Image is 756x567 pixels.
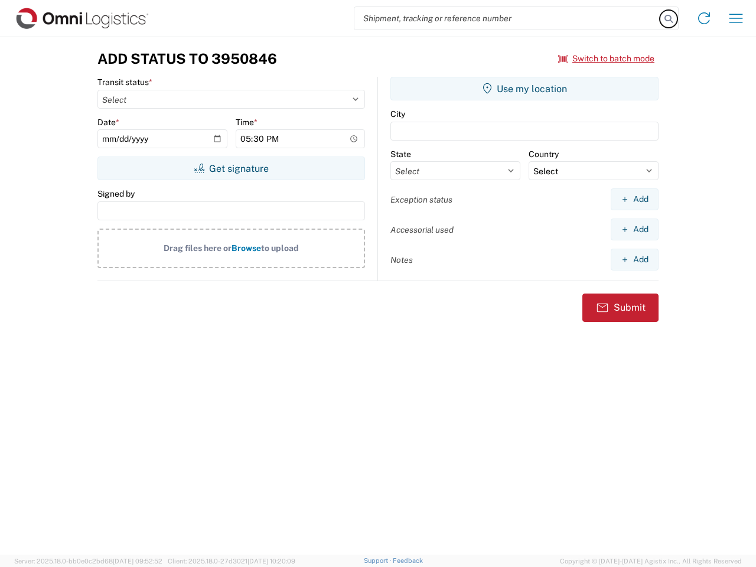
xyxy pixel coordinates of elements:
[236,117,258,128] label: Time
[113,558,162,565] span: [DATE] 09:52:52
[390,255,413,265] label: Notes
[97,157,365,180] button: Get signature
[582,294,659,322] button: Submit
[390,109,405,119] label: City
[390,149,411,159] label: State
[14,558,162,565] span: Server: 2025.18.0-bb0e0c2bd68
[560,556,742,566] span: Copyright © [DATE]-[DATE] Agistix Inc., All Rights Reserved
[611,219,659,240] button: Add
[247,558,295,565] span: [DATE] 10:20:09
[354,7,660,30] input: Shipment, tracking or reference number
[97,188,135,199] label: Signed by
[393,557,423,564] a: Feedback
[611,249,659,271] button: Add
[97,117,119,128] label: Date
[232,243,261,253] span: Browse
[97,77,152,87] label: Transit status
[364,557,393,564] a: Support
[97,50,277,67] h3: Add Status to 3950846
[390,224,454,235] label: Accessorial used
[164,243,232,253] span: Drag files here or
[611,188,659,210] button: Add
[529,149,559,159] label: Country
[390,194,452,205] label: Exception status
[261,243,299,253] span: to upload
[390,77,659,100] button: Use my location
[558,49,654,69] button: Switch to batch mode
[168,558,295,565] span: Client: 2025.18.0-27d3021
